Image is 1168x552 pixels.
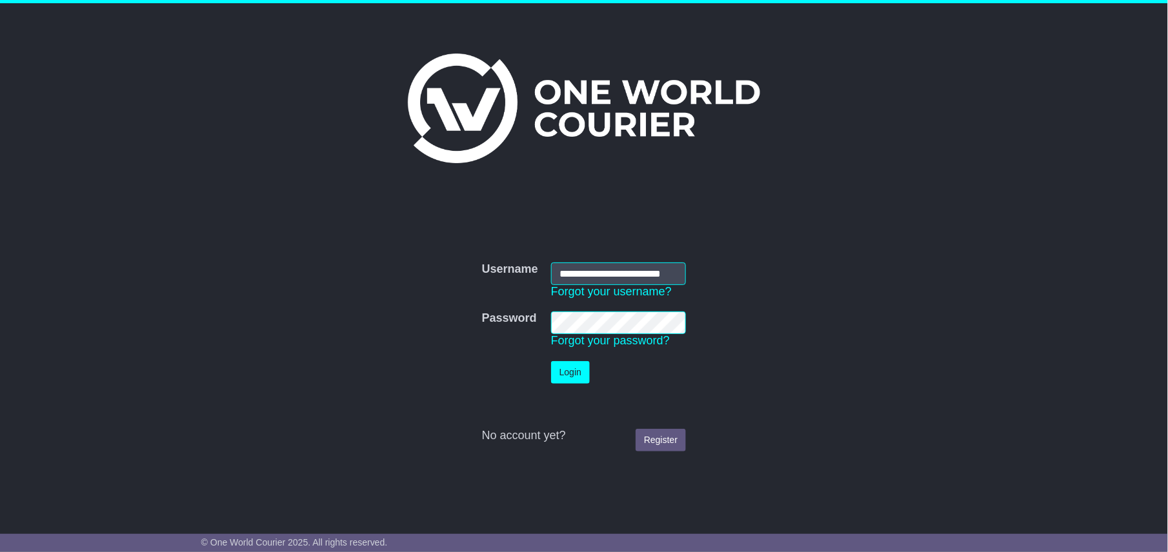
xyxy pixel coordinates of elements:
[482,429,686,443] div: No account yet?
[201,537,388,547] span: © One World Courier 2025. All rights reserved.
[551,285,672,298] a: Forgot your username?
[408,54,760,163] img: One World
[482,262,538,277] label: Username
[551,361,590,384] button: Login
[482,311,537,326] label: Password
[551,334,670,347] a: Forgot your password?
[636,429,686,451] a: Register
